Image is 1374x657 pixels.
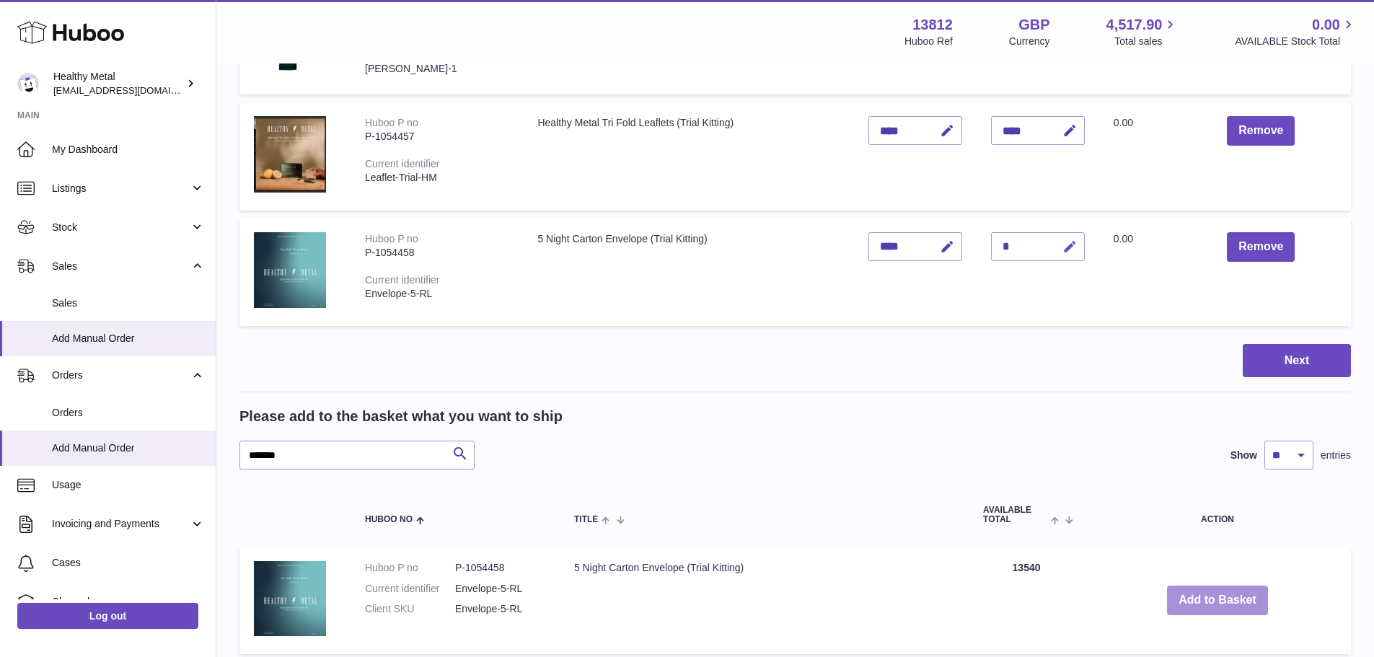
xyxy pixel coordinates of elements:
[1106,15,1163,35] span: 4,517.90
[53,70,183,97] div: Healthy Metal
[365,582,455,596] dt: Current identifier
[1167,586,1268,615] button: Add to Basket
[904,35,953,48] div: Huboo Ref
[52,406,205,420] span: Orders
[1321,449,1351,462] span: entries
[1114,117,1133,128] span: 0.00
[1114,233,1133,244] span: 0.00
[1227,232,1295,262] button: Remove
[1235,15,1357,48] a: 0.00 AVAILABLE Stock Total
[1243,344,1351,378] button: Next
[912,15,953,35] strong: 13812
[365,561,455,575] dt: Huboo P no
[365,130,508,144] div: P-1054457
[17,603,198,629] a: Log out
[574,515,598,524] span: Title
[1106,15,1179,48] a: 4,517.90 Total sales
[1312,15,1340,35] span: 0.00
[365,171,508,185] div: Leaflet-Trial-HM
[52,369,190,382] span: Orders
[52,441,205,455] span: Add Manual Order
[52,260,190,273] span: Sales
[365,515,413,524] span: Huboo no
[254,116,326,193] img: Healthy Metal Tri Fold Leaflets (Trial Kitting)
[523,102,853,211] td: Healthy Metal Tri Fold Leaflets (Trial Kitting)
[1009,35,1050,48] div: Currency
[560,547,969,655] td: 5 Night Carton Envelope (Trial Kitting)
[365,62,508,76] div: [PERSON_NAME]-1
[1114,35,1179,48] span: Total sales
[52,332,205,345] span: Add Manual Order
[365,246,508,260] div: P-1054458
[52,517,190,531] span: Invoicing and Payments
[523,218,853,326] td: 5 Night Carton Envelope (Trial Kitting)
[365,158,440,169] div: Current identifier
[455,602,545,616] dd: Envelope-5-RL
[1084,491,1351,539] th: Action
[254,561,326,637] img: 5 Night Carton Envelope (Trial Kitting)
[365,274,440,286] div: Current identifier
[1227,116,1295,146] button: Remove
[365,287,508,301] div: Envelope-5-RL
[365,117,418,128] div: Huboo P no
[1230,449,1257,462] label: Show
[52,296,205,310] span: Sales
[365,233,418,244] div: Huboo P no
[1235,35,1357,48] span: AVAILABLE Stock Total
[52,556,205,570] span: Cases
[52,595,205,609] span: Channels
[239,407,563,426] h2: Please add to the basket what you want to ship
[455,561,545,575] dd: P-1054458
[365,602,455,616] dt: Client SKU
[1018,15,1049,35] strong: GBP
[969,547,1084,655] td: 13540
[983,506,1047,524] span: AVAILABLE Total
[52,182,190,195] span: Listings
[455,582,545,596] dd: Envelope-5-RL
[52,221,190,234] span: Stock
[254,232,326,308] img: 5 Night Carton Envelope (Trial Kitting)
[17,73,39,94] img: internalAdmin-13812@internal.huboo.com
[52,478,205,492] span: Usage
[53,84,212,96] span: [EMAIL_ADDRESS][DOMAIN_NAME]
[52,143,205,156] span: My Dashboard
